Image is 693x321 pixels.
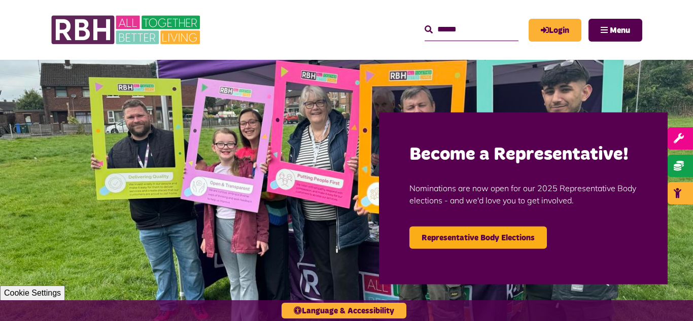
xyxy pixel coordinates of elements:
[409,166,637,221] p: Nominations are now open for our 2025 Representative Body elections - and we'd love you to get in...
[409,226,547,248] a: Representative Body Elections
[409,142,637,166] h2: Become a Representative!
[529,19,581,42] a: MyRBH
[588,19,642,42] button: Navigation
[51,10,203,50] img: RBH
[610,26,630,34] span: Menu
[282,303,406,318] button: Language & Accessibility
